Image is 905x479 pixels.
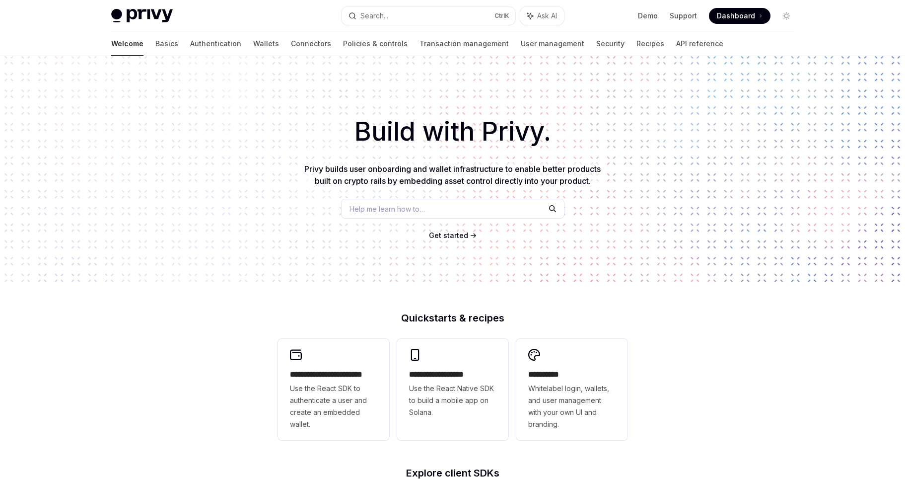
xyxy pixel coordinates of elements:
span: Use the React SDK to authenticate a user and create an embedded wallet. [290,383,377,430]
a: **** *****Whitelabel login, wallets, and user management with your own UI and branding. [516,339,627,440]
a: Get started [429,231,468,240]
a: User management [521,32,584,56]
h2: Quickstarts & recipes [278,313,627,323]
span: Privy builds user onboarding and wallet infrastructure to enable better products built on crypto ... [304,164,601,186]
span: Get started [429,231,468,239]
a: Policies & controls [343,32,408,56]
a: Wallets [253,32,279,56]
a: API reference [676,32,723,56]
span: Use the React Native SDK to build a mobile app on Solana. [409,383,496,418]
a: Basics [155,32,178,56]
button: Toggle dark mode [778,8,794,24]
span: Dashboard [717,11,755,21]
div: Search... [360,10,388,22]
button: Search...CtrlK [342,7,515,25]
a: Dashboard [709,8,770,24]
img: light logo [111,9,173,23]
h2: Explore client SDKs [278,468,627,478]
a: Demo [638,11,658,21]
a: **** **** **** ***Use the React Native SDK to build a mobile app on Solana. [397,339,508,440]
a: Security [596,32,625,56]
span: Ask AI [537,11,557,21]
h1: Build with Privy. [16,112,889,151]
a: Welcome [111,32,143,56]
button: Ask AI [520,7,564,25]
a: Connectors [291,32,331,56]
span: Ctrl K [494,12,509,20]
span: Help me learn how to… [349,204,425,214]
a: Support [670,11,697,21]
span: Whitelabel login, wallets, and user management with your own UI and branding. [528,383,616,430]
a: Transaction management [419,32,509,56]
a: Authentication [190,32,241,56]
a: Recipes [636,32,664,56]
